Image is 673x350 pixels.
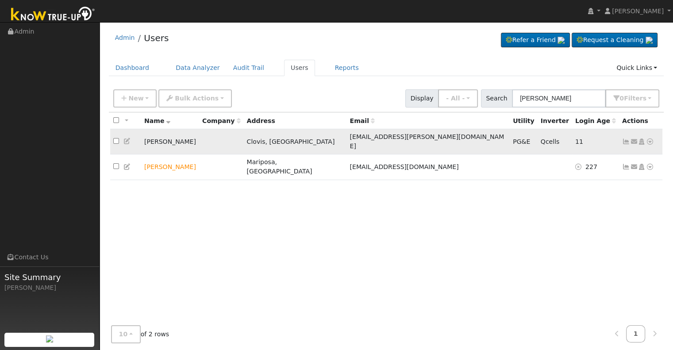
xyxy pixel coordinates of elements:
a: Data Analyzer [169,60,227,76]
a: Users [144,33,169,43]
button: Bulk Actions [158,89,231,108]
button: 0Filters [605,89,659,108]
span: s [642,95,646,102]
a: Request a Cleaning [572,33,658,48]
span: Site Summary [4,271,95,283]
span: of 2 rows [111,325,169,343]
a: Refer a Friend [501,33,570,48]
span: [PERSON_NAME] [612,8,664,15]
td: Mariposa, [GEOGRAPHIC_DATA] [243,154,346,180]
a: Reports [328,60,365,76]
td: Lead [141,154,199,180]
button: 10 [111,325,141,343]
span: PG&E [513,138,530,145]
a: Other actions [646,162,654,172]
a: 1 [626,325,646,342]
span: Company name [202,117,240,124]
a: Audit Trail [227,60,271,76]
div: Inverter [541,116,569,126]
span: Search [481,89,512,108]
a: Login As [638,138,646,145]
input: Search [512,89,606,108]
a: Dashboard [109,60,156,76]
img: retrieve [46,335,53,342]
span: Filter [624,95,646,102]
div: [PERSON_NAME] [4,283,95,292]
span: 10 [119,331,128,338]
span: Bulk Actions [175,95,219,102]
img: Know True-Up [7,5,100,25]
a: No login access [575,163,585,170]
a: Show Graph [622,138,630,145]
a: Other actions [646,137,654,146]
span: [EMAIL_ADDRESS][PERSON_NAME][DOMAIN_NAME] [350,133,504,150]
img: retrieve [558,37,565,44]
td: Clovis, [GEOGRAPHIC_DATA] [243,129,346,154]
button: New [113,89,157,108]
a: Not connected [622,163,630,170]
span: Name [144,117,170,124]
span: [EMAIL_ADDRESS][DOMAIN_NAME] [350,163,458,170]
a: Users [284,60,315,76]
div: Utility [513,116,535,126]
td: [PERSON_NAME] [141,129,199,154]
span: Email [350,117,374,124]
span: New [128,95,143,102]
a: Edit User [123,163,131,170]
span: 08/23/2025 4:16:27 PM [575,138,583,145]
span: Display [405,89,438,108]
button: - All - [438,89,478,108]
img: retrieve [646,37,653,44]
a: lmcelroy689@gmail.com [630,162,638,172]
a: Edit User [123,138,131,145]
a: Login As [638,163,646,170]
span: Days since last login [575,117,616,124]
a: Admin [115,34,135,41]
a: ae.mcelroy@gmail.com [630,137,638,146]
div: Actions [622,116,659,126]
a: Quick Links [610,60,664,76]
span: 01/19/2025 1:58:53 AM [585,163,597,170]
span: Qcells [541,138,560,145]
div: Address [247,116,344,126]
